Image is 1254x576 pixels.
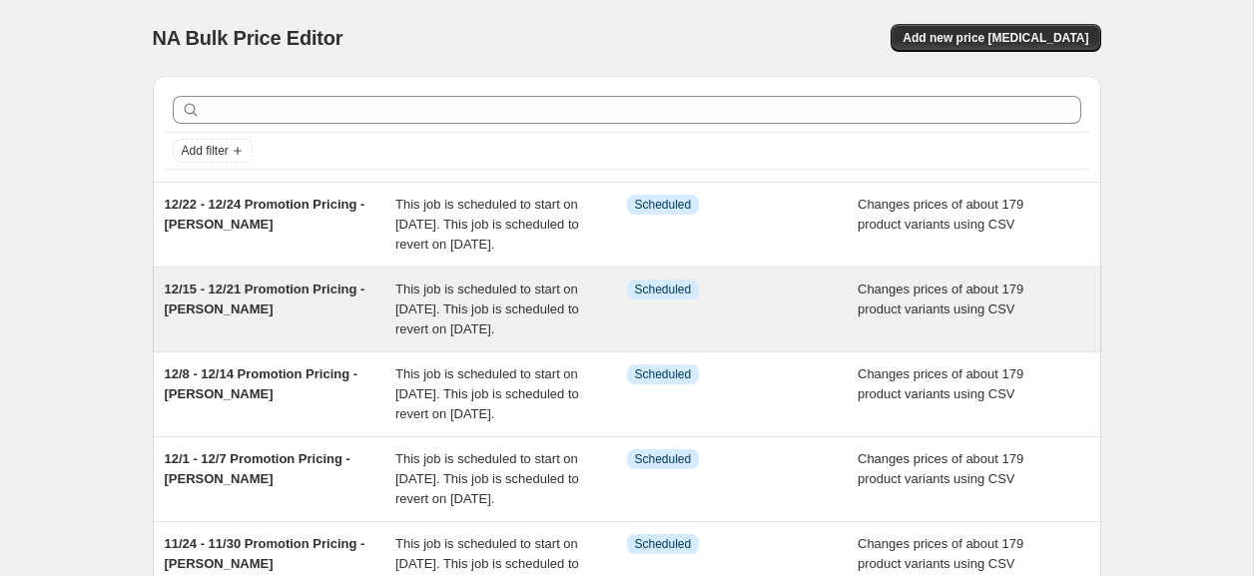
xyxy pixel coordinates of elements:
[182,143,229,159] span: Add filter
[635,197,692,213] span: Scheduled
[165,282,365,316] span: 12/15 - 12/21 Promotion Pricing - [PERSON_NAME]
[858,451,1023,486] span: Changes prices of about 179 product variants using CSV
[635,366,692,382] span: Scheduled
[903,30,1088,46] span: Add new price [MEDICAL_DATA]
[635,536,692,552] span: Scheduled
[165,536,365,571] span: 11/24 - 11/30 Promotion Pricing - [PERSON_NAME]
[635,282,692,297] span: Scheduled
[635,451,692,467] span: Scheduled
[165,197,365,232] span: 12/22 - 12/24 Promotion Pricing - [PERSON_NAME]
[395,366,579,421] span: This job is scheduled to start on [DATE]. This job is scheduled to revert on [DATE].
[165,366,358,401] span: 12/8 - 12/14 Promotion Pricing - [PERSON_NAME]
[395,282,579,336] span: This job is scheduled to start on [DATE]. This job is scheduled to revert on [DATE].
[395,197,579,252] span: This job is scheduled to start on [DATE]. This job is scheduled to revert on [DATE].
[165,451,350,486] span: 12/1 - 12/7 Promotion Pricing - [PERSON_NAME]
[153,27,343,49] span: NA Bulk Price Editor
[858,366,1023,401] span: Changes prices of about 179 product variants using CSV
[173,139,253,163] button: Add filter
[858,197,1023,232] span: Changes prices of about 179 product variants using CSV
[858,282,1023,316] span: Changes prices of about 179 product variants using CSV
[395,451,579,506] span: This job is scheduled to start on [DATE]. This job is scheduled to revert on [DATE].
[891,24,1100,52] button: Add new price [MEDICAL_DATA]
[858,536,1023,571] span: Changes prices of about 179 product variants using CSV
